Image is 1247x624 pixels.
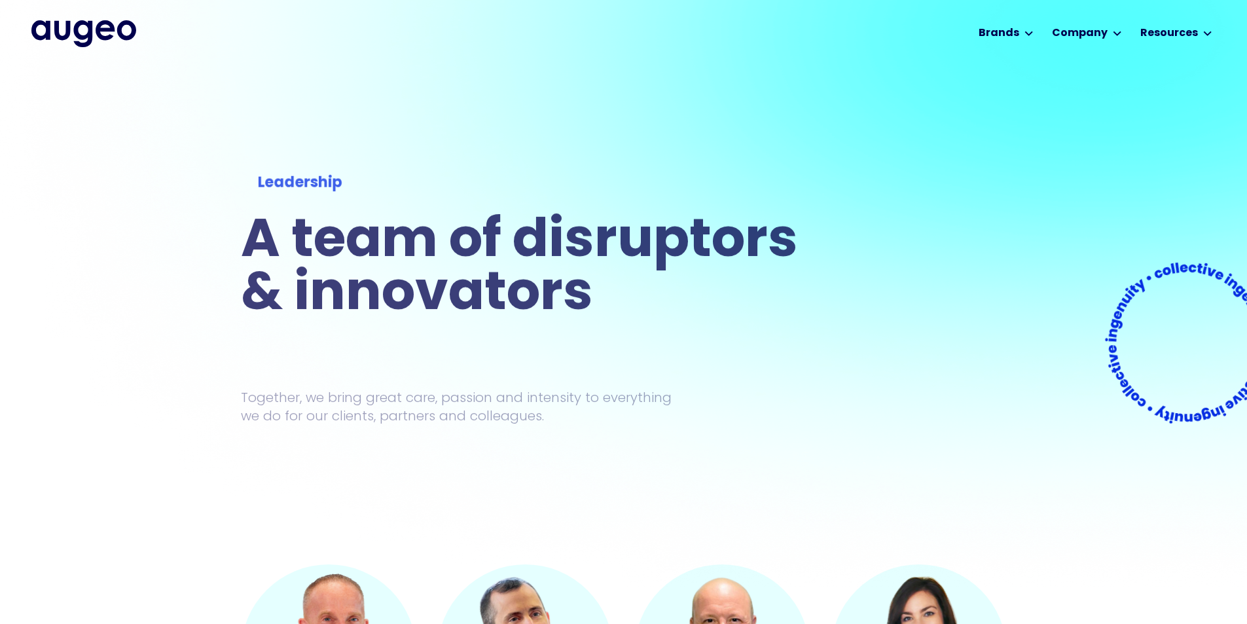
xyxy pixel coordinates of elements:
div: Company [1052,26,1108,41]
div: Brands [979,26,1019,41]
h1: A team of disruptors & innovators [241,216,806,322]
p: Together, we bring great care, passion and intensity to everything we do for our clients, partner... [241,388,691,425]
div: Resources [1140,26,1198,41]
img: Augeo's full logo in midnight blue. [31,20,136,46]
div: Leadership [257,172,789,194]
a: home [31,20,136,46]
